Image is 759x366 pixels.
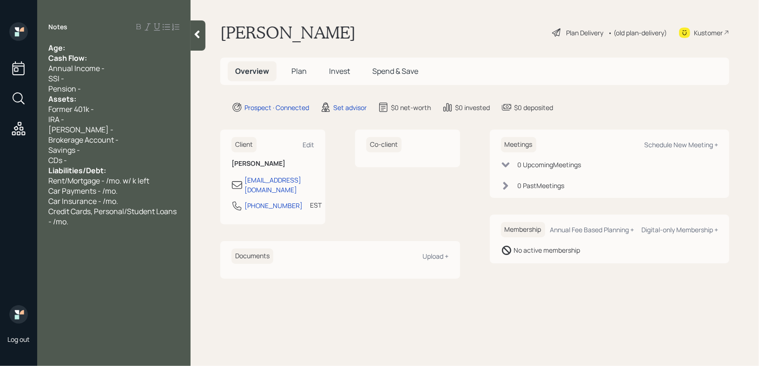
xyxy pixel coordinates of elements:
div: Annual Fee Based Planning + [550,225,634,234]
span: Invest [329,66,350,76]
span: Spend & Save [372,66,418,76]
div: Prospect · Connected [244,103,309,112]
span: Rent/Mortgage - /mo. w/ k left [48,176,149,186]
div: Upload + [423,252,449,261]
div: Set advisor [333,103,367,112]
img: retirable_logo.png [9,305,28,324]
div: 0 Past Meeting s [518,181,565,190]
span: Overview [235,66,269,76]
h1: [PERSON_NAME] [220,22,356,43]
div: • (old plan-delivery) [608,28,667,38]
div: [EMAIL_ADDRESS][DOMAIN_NAME] [244,175,314,195]
span: Plan [291,66,307,76]
span: Cash Flow: [48,53,87,63]
span: Assets: [48,94,76,104]
div: Digital-only Membership + [641,225,718,234]
h6: Co-client [366,137,402,152]
span: [PERSON_NAME] - [48,124,113,135]
span: Car Insurance - /mo. [48,196,118,206]
div: [PHONE_NUMBER] [244,201,303,210]
div: Edit [303,140,314,149]
div: No active membership [514,245,581,255]
span: Car Payments - /mo. [48,186,118,196]
span: IRA - [48,114,64,124]
span: Brokerage Account - [48,135,119,145]
div: 0 Upcoming Meeting s [518,160,581,170]
span: Liabilities/Debt: [48,165,106,176]
span: CDs - [48,155,67,165]
div: Plan Delivery [566,28,603,38]
span: Pension - [48,84,81,94]
label: Notes [48,22,67,32]
span: Former 401k - [48,104,94,114]
div: $0 invested [455,103,490,112]
div: Kustomer [694,28,723,38]
h6: Client [231,137,257,152]
div: EST [310,200,322,210]
span: Savings - [48,145,80,155]
h6: [PERSON_NAME] [231,160,314,168]
span: Age: [48,43,65,53]
span: SSI - [48,73,64,84]
h6: Meetings [501,137,536,152]
div: $0 net-worth [391,103,431,112]
span: Annual Income - [48,63,105,73]
div: $0 deposited [514,103,553,112]
h6: Documents [231,248,273,264]
div: Schedule New Meeting + [644,140,718,149]
h6: Membership [501,222,545,237]
div: Log out [7,335,30,344]
span: Credit Cards, Personal/Student Loans - /mo. [48,206,178,227]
